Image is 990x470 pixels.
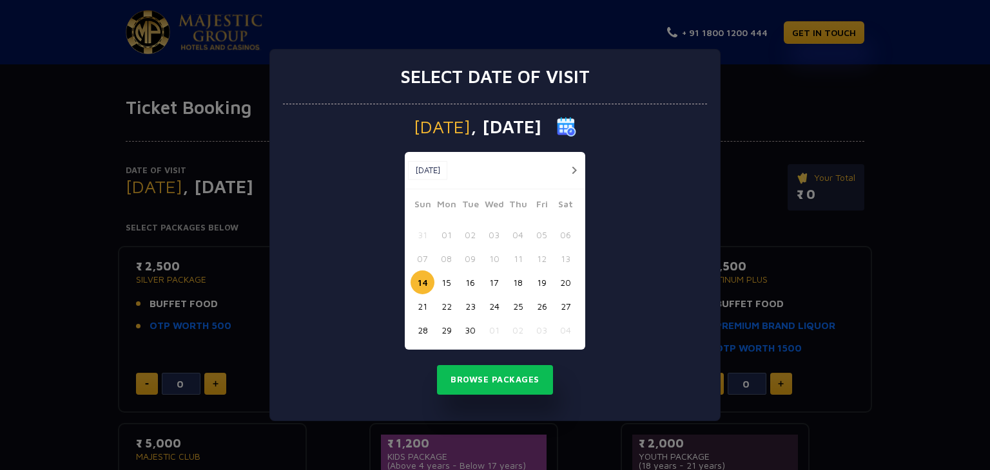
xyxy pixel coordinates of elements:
button: 05 [530,223,554,247]
button: 14 [411,270,434,294]
button: 19 [530,270,554,294]
button: 27 [554,294,577,318]
span: Thu [506,197,530,215]
button: 07 [411,247,434,270]
button: 09 [458,247,482,270]
button: 01 [434,223,458,247]
button: 11 [506,247,530,270]
button: Browse Packages [437,365,553,395]
button: 03 [482,223,506,247]
button: 25 [506,294,530,318]
span: Tue [458,197,482,215]
button: 13 [554,247,577,270]
button: 31 [411,223,434,247]
button: 04 [506,223,530,247]
span: [DATE] [414,118,471,136]
span: Wed [482,197,506,215]
button: 21 [411,294,434,318]
button: 10 [482,247,506,270]
button: 18 [506,270,530,294]
button: 08 [434,247,458,270]
button: 24 [482,294,506,318]
button: [DATE] [408,161,447,180]
span: Mon [434,197,458,215]
button: 28 [411,318,434,342]
img: calender icon [557,117,576,136]
button: 22 [434,294,458,318]
span: , [DATE] [471,118,541,136]
button: 29 [434,318,458,342]
button: 26 [530,294,554,318]
button: 02 [458,223,482,247]
button: 17 [482,270,506,294]
span: Sun [411,197,434,215]
h3: Select date of visit [400,66,590,88]
button: 04 [554,318,577,342]
button: 03 [530,318,554,342]
button: 12 [530,247,554,270]
button: 15 [434,270,458,294]
button: 02 [506,318,530,342]
button: 20 [554,270,577,294]
span: Fri [530,197,554,215]
button: 06 [554,223,577,247]
button: 01 [482,318,506,342]
button: 23 [458,294,482,318]
span: Sat [554,197,577,215]
button: 30 [458,318,482,342]
button: 16 [458,270,482,294]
